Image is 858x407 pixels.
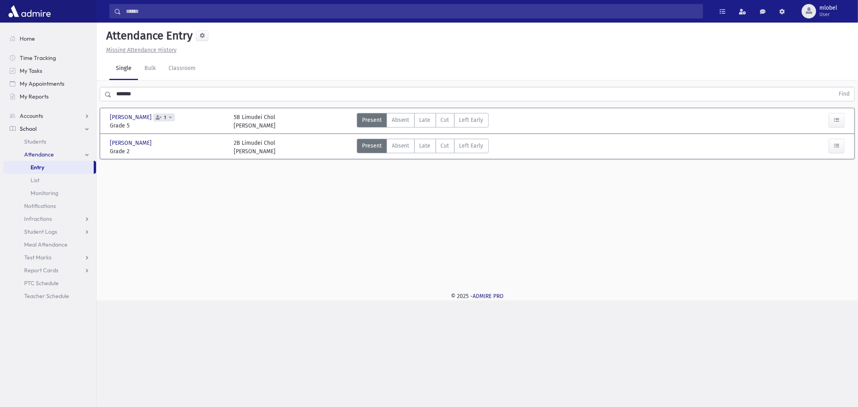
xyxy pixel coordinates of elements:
[3,109,96,122] a: Accounts
[20,54,56,62] span: Time Tracking
[362,142,382,150] span: Present
[121,4,703,18] input: Search
[3,199,96,212] a: Notifications
[459,142,484,150] span: Left Early
[441,142,449,150] span: Cut
[3,290,96,302] a: Teacher Schedule
[24,292,69,300] span: Teacher Schedule
[6,3,53,19] img: AdmirePro
[834,87,854,101] button: Find
[3,90,96,103] a: My Reports
[31,189,58,197] span: Monitoring
[3,251,96,264] a: Test Marks
[3,32,96,45] a: Home
[819,11,837,18] span: User
[234,113,276,130] div: 5B Limudei Chol [PERSON_NAME]
[819,5,837,11] span: mlobel
[31,164,44,171] span: Entry
[24,215,52,222] span: Infractions
[163,115,168,120] span: 1
[20,67,42,74] span: My Tasks
[24,202,56,210] span: Notifications
[20,93,49,100] span: My Reports
[362,116,382,124] span: Present
[3,161,94,174] a: Entry
[234,139,276,156] div: 2B Limudei Chol [PERSON_NAME]
[20,35,35,42] span: Home
[109,58,138,80] a: Single
[24,228,57,235] span: Student Logs
[3,212,96,225] a: Infractions
[3,277,96,290] a: PTC Schedule
[357,113,489,130] div: AttTypes
[162,58,202,80] a: Classroom
[3,122,96,135] a: School
[357,139,489,156] div: AttTypes
[110,121,226,130] span: Grade 5
[138,58,162,80] a: Bulk
[103,29,193,43] h5: Attendance Entry
[420,116,431,124] span: Late
[3,264,96,277] a: Report Cards
[20,80,64,87] span: My Appointments
[3,148,96,161] a: Attendance
[24,151,54,158] span: Attendance
[24,280,59,287] span: PTC Schedule
[110,113,153,121] span: [PERSON_NAME]
[3,135,96,148] a: Students
[459,116,484,124] span: Left Early
[3,77,96,90] a: My Appointments
[110,139,153,147] span: [PERSON_NAME]
[441,116,449,124] span: Cut
[3,51,96,64] a: Time Tracking
[392,116,409,124] span: Absent
[103,47,177,53] a: Missing Attendance History
[24,241,68,248] span: Meal Attendance
[473,293,504,300] a: ADMIRE PRO
[3,174,96,187] a: List
[106,47,177,53] u: Missing Attendance History
[20,112,43,119] span: Accounts
[420,142,431,150] span: Late
[24,138,46,145] span: Students
[3,238,96,251] a: Meal Attendance
[3,187,96,199] a: Monitoring
[20,125,37,132] span: School
[109,292,845,300] div: © 2025 -
[3,225,96,238] a: Student Logs
[31,177,39,184] span: List
[3,64,96,77] a: My Tasks
[24,254,51,261] span: Test Marks
[24,267,58,274] span: Report Cards
[110,147,226,156] span: Grade 2
[392,142,409,150] span: Absent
